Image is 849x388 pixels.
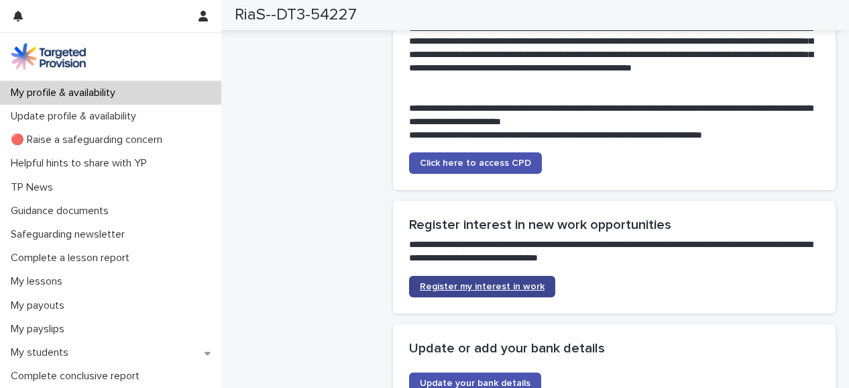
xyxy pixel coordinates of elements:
p: TP News [5,181,64,194]
p: Helpful hints to share with YP [5,157,158,170]
p: My profile & availability [5,87,126,99]
img: M5nRWzHhSzIhMunXDL62 [11,43,86,70]
span: Click here to access CPD [420,158,531,168]
h2: Register interest in new work opportunities [409,217,819,233]
p: My payouts [5,299,75,312]
p: Guidance documents [5,205,119,217]
p: Complete conclusive report [5,370,150,383]
p: 🔴 Raise a safeguarding concern [5,134,173,146]
p: Update profile & availability [5,110,147,123]
span: Update your bank details [420,379,530,388]
p: My lessons [5,275,73,288]
p: Safeguarding newsletter [5,228,135,241]
h2: Update or add your bank details [409,340,819,356]
a: Register my interest in work [409,276,555,297]
p: My students [5,346,79,359]
span: Register my interest in work [420,282,545,291]
p: My payslips [5,323,75,336]
a: Click here to access CPD [409,152,542,174]
h2: RiaS--DT3-54227 [235,5,357,25]
p: Complete a lesson report [5,252,140,264]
